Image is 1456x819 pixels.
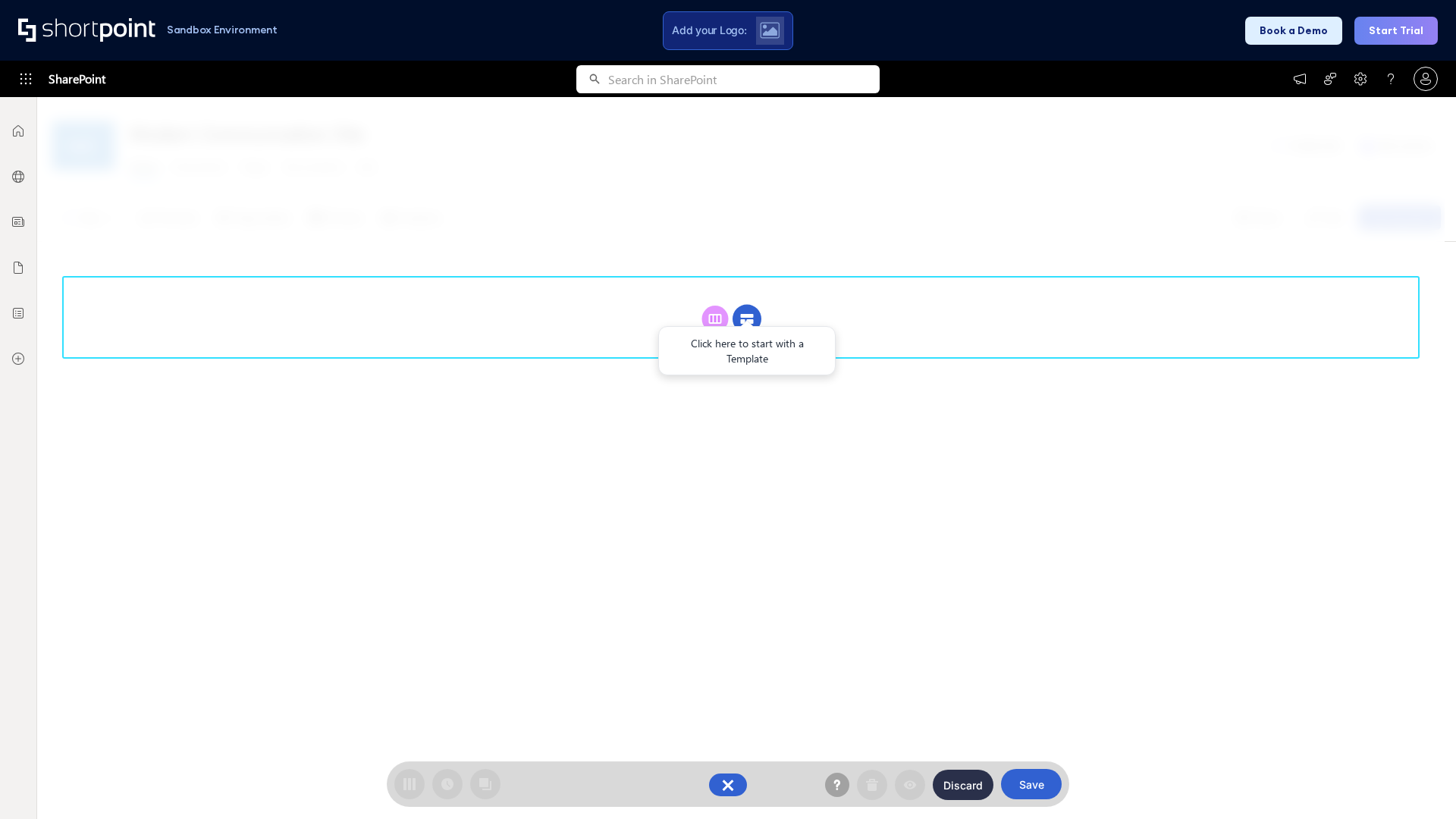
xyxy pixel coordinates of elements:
[1245,17,1342,45] button: Book a Demo
[1354,17,1438,45] button: Start Trial
[49,61,105,97] span: SharePoint
[1380,746,1456,819] iframe: Chat Widget
[933,770,993,800] button: Discard
[167,26,278,34] h1: Sandbox Environment
[1001,769,1062,799] button: Save
[672,24,746,37] span: Add your Logo:
[760,22,780,39] img: Upload logo
[608,65,880,93] input: Search in SharePoint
